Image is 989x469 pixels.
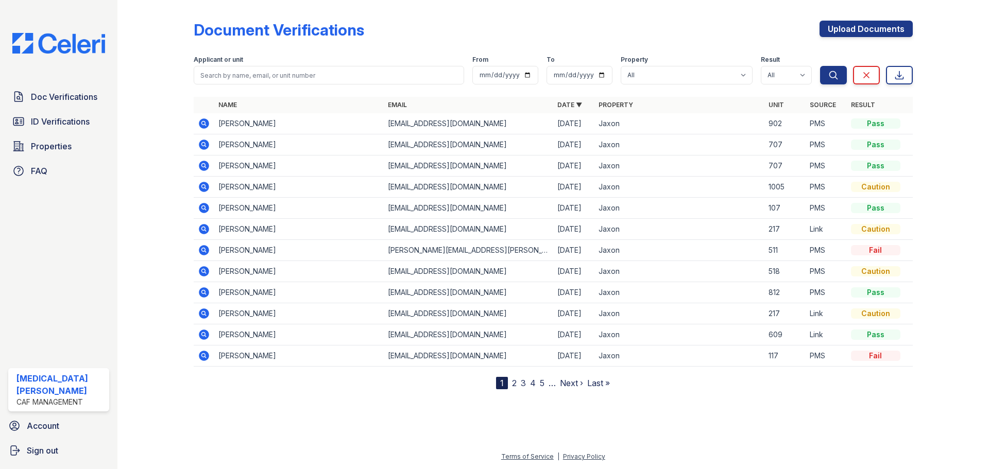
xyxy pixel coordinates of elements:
[388,101,407,109] a: Email
[851,224,900,234] div: Caution
[851,101,875,109] a: Result
[806,261,847,282] td: PMS
[384,345,553,367] td: [EMAIL_ADDRESS][DOMAIN_NAME]
[553,113,594,134] td: [DATE]
[594,303,764,324] td: Jaxon
[764,324,806,345] td: 609
[594,282,764,303] td: Jaxon
[851,118,900,129] div: Pass
[851,308,900,319] div: Caution
[594,113,764,134] td: Jaxon
[214,219,384,240] td: [PERSON_NAME]
[851,287,900,298] div: Pass
[806,155,847,177] td: PMS
[594,134,764,155] td: Jaxon
[16,397,105,407] div: CAF Management
[8,136,109,157] a: Properties
[496,377,508,389] div: 1
[384,240,553,261] td: [PERSON_NAME][EMAIL_ADDRESS][PERSON_NAME][DOMAIN_NAME]
[214,303,384,324] td: [PERSON_NAME]
[4,415,113,436] a: Account
[594,240,764,261] td: Jaxon
[851,266,900,276] div: Caution
[764,303,806,324] td: 217
[764,261,806,282] td: 518
[384,282,553,303] td: [EMAIL_ADDRESS][DOMAIN_NAME]
[384,303,553,324] td: [EMAIL_ADDRESS][DOMAIN_NAME]
[384,177,553,198] td: [EMAIL_ADDRESS][DOMAIN_NAME]
[384,324,553,345] td: [EMAIL_ADDRESS][DOMAIN_NAME]
[8,111,109,132] a: ID Verifications
[553,324,594,345] td: [DATE]
[553,261,594,282] td: [DATE]
[594,155,764,177] td: Jaxon
[553,240,594,261] td: [DATE]
[764,282,806,303] td: 812
[553,155,594,177] td: [DATE]
[557,101,582,109] a: Date ▼
[547,56,555,64] label: To
[501,453,554,460] a: Terms of Service
[764,177,806,198] td: 1005
[553,282,594,303] td: [DATE]
[851,182,900,192] div: Caution
[553,134,594,155] td: [DATE]
[764,240,806,261] td: 511
[806,345,847,367] td: PMS
[540,378,544,388] a: 5
[27,444,58,457] span: Sign out
[806,324,847,345] td: Link
[806,219,847,240] td: Link
[820,21,913,37] a: Upload Documents
[194,66,464,84] input: Search by name, email, or unit number
[384,219,553,240] td: [EMAIL_ADDRESS][DOMAIN_NAME]
[214,324,384,345] td: [PERSON_NAME]
[549,377,556,389] span: …
[594,198,764,219] td: Jaxon
[764,345,806,367] td: 117
[530,378,536,388] a: 4
[594,219,764,240] td: Jaxon
[553,345,594,367] td: [DATE]
[851,140,900,150] div: Pass
[851,245,900,255] div: Fail
[806,134,847,155] td: PMS
[384,198,553,219] td: [EMAIL_ADDRESS][DOMAIN_NAME]
[553,198,594,219] td: [DATE]
[16,372,105,397] div: [MEDICAL_DATA][PERSON_NAME]
[214,177,384,198] td: [PERSON_NAME]
[214,240,384,261] td: [PERSON_NAME]
[194,21,364,39] div: Document Verifications
[384,134,553,155] td: [EMAIL_ADDRESS][DOMAIN_NAME]
[214,282,384,303] td: [PERSON_NAME]
[214,155,384,177] td: [PERSON_NAME]
[764,134,806,155] td: 707
[214,198,384,219] td: [PERSON_NAME]
[851,329,900,340] div: Pass
[31,115,90,128] span: ID Verifications
[214,134,384,155] td: [PERSON_NAME]
[31,165,47,177] span: FAQ
[384,113,553,134] td: [EMAIL_ADDRESS][DOMAIN_NAME]
[806,282,847,303] td: PMS
[4,33,113,54] img: CE_Logo_Blue-a8612792a0a2168367f1c8372b55b34899dd931a85d93a1a3d3e32e68fde9ad4.png
[4,440,113,461] a: Sign out
[512,378,517,388] a: 2
[553,219,594,240] td: [DATE]
[8,161,109,181] a: FAQ
[621,56,648,64] label: Property
[594,324,764,345] td: Jaxon
[769,101,784,109] a: Unit
[806,177,847,198] td: PMS
[557,453,559,460] div: |
[764,198,806,219] td: 107
[214,261,384,282] td: [PERSON_NAME]
[472,56,488,64] label: From
[521,378,526,388] a: 3
[806,113,847,134] td: PMS
[27,420,59,432] span: Account
[553,177,594,198] td: [DATE]
[384,155,553,177] td: [EMAIL_ADDRESS][DOMAIN_NAME]
[194,56,243,64] label: Applicant or unit
[218,101,237,109] a: Name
